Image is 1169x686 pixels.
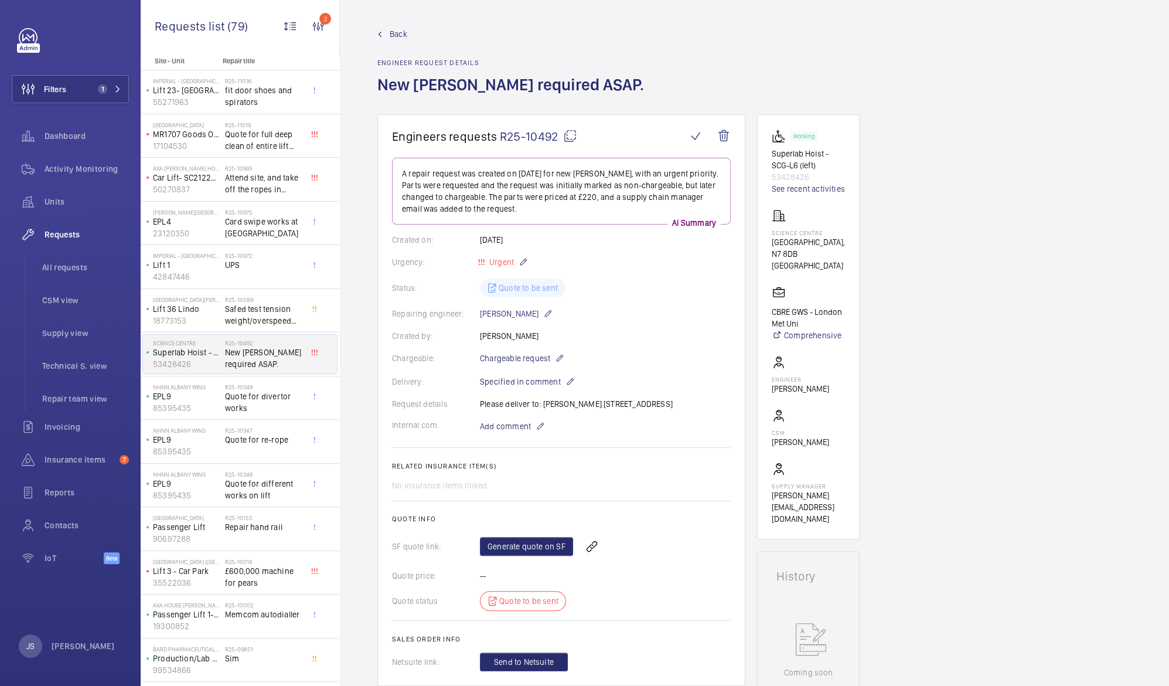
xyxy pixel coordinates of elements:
[153,252,220,259] p: Imperial - [GEOGRAPHIC_DATA]
[772,129,790,143] img: platform_lift.svg
[45,519,129,531] span: Contacts
[225,165,302,172] h2: R25-10993
[153,533,220,545] p: 90697288
[153,383,220,390] p: NHNN Albany Wing
[225,471,302,478] h2: R25-10346
[225,216,302,239] span: Card swipe works at [GEOGRAPHIC_DATA]
[153,209,220,216] p: [PERSON_NAME][GEOGRAPHIC_DATA] ([GEOGRAPHIC_DATA])
[667,217,721,229] p: AI Summary
[153,339,220,347] p: Science Centre
[153,577,220,589] p: 35522036
[225,609,302,620] span: Memcom autodialler
[120,455,129,464] span: 7
[45,487,129,498] span: Reports
[153,646,220,653] p: Bard Pharmaceuticals Limited
[153,96,220,108] p: 55271963
[392,635,731,643] h2: Sales order info
[153,84,220,96] p: Lift 23- [GEOGRAPHIC_DATA] Block (Passenger)
[225,478,302,501] span: Quote for different works on lift
[225,565,302,589] span: £600,000 machine for pears
[153,128,220,140] p: MR1707 Goods Only Lift (2FLR)
[225,383,302,390] h2: R25-10348
[153,446,220,457] p: 85395435
[225,84,302,108] span: fit door shoes and spirators
[153,565,220,577] p: Lift 3 - Car Park
[153,227,220,239] p: 23120350
[776,570,840,582] h1: History
[45,196,129,208] span: Units
[153,402,220,414] p: 85395435
[225,339,302,347] h2: R25-10492
[480,537,573,556] a: Generate quote on SF
[772,490,845,525] p: [PERSON_NAME][EMAIL_ADDRESS][DOMAIN_NAME]
[480,420,531,432] span: Add comment
[377,74,651,114] h1: New [PERSON_NAME] required ASAP.
[772,376,829,383] p: Engineer
[494,656,554,668] span: Send to Netsuite
[153,347,220,358] p: Superlab Hoist - SCG-L6 (left)
[225,77,302,84] h2: R25-11036
[153,390,220,402] p: EPL9
[42,393,129,405] span: Repair team view
[225,121,302,128] h2: R25-11019
[772,248,845,271] p: N7 8DB [GEOGRAPHIC_DATA]
[772,383,829,395] p: [PERSON_NAME]
[98,84,107,94] span: 1
[225,434,302,446] span: Quote for re-rope
[402,168,721,215] p: A repair request was created on [DATE] for new [PERSON_NAME], with an urgent priority. Parts were...
[153,184,220,195] p: 50270837
[153,121,220,128] p: [GEOGRAPHIC_DATA]
[225,252,302,259] h2: R25-10972
[153,216,220,227] p: EPL4
[153,77,220,84] p: Imperial - [GEOGRAPHIC_DATA]
[42,262,129,273] span: All requests
[42,327,129,339] span: Supply view
[153,296,220,303] p: [GEOGRAPHIC_DATA][PERSON_NAME]
[153,471,220,478] p: NHNN Albany Wing
[225,646,302,653] h2: R25-09851
[153,427,220,434] p: NHNN Albany Wing
[772,436,829,448] p: [PERSON_NAME]
[225,390,302,414] span: Quote for divertor works
[487,257,514,267] span: Urgent
[772,306,845,330] p: CBRE GWS - London Met Uni
[772,171,845,183] p: 53428426
[52,640,115,652] p: [PERSON_NAME]
[42,360,129,372] span: Technical S. view
[153,602,220,609] p: AXA House [PERSON_NAME]
[225,514,302,521] h2: R25-10155
[392,515,731,523] h2: Quote info
[225,128,302,152] span: Quote for full deep clean of entire lift and shaft NOT A CLEANDOWN
[153,609,220,620] p: Passenger Lift 1- SC21231 - LH
[500,129,577,144] span: R25-10492
[480,653,568,671] button: Send to Netsuite
[153,358,220,370] p: 53428426
[153,140,220,152] p: 17104530
[225,653,302,664] span: Sim
[223,57,300,65] p: Repair title
[153,664,220,676] p: 99534866
[155,19,227,33] span: Requests list
[45,229,129,240] span: Requests
[772,330,845,341] a: Comprehensive
[153,165,220,172] p: AXA [PERSON_NAME] House [GEOGRAPHIC_DATA]
[153,434,220,446] p: EPL9
[783,667,833,678] p: Coming soon
[225,521,302,533] span: Repair hand rail
[153,653,220,664] p: Production/Lab Lift (3FlR)
[225,296,302,303] h2: R25-10589
[392,462,731,470] h2: Related insurance item(s)
[141,57,218,65] p: Site - Unit
[153,490,220,501] p: 85395435
[225,259,302,271] span: UPS
[153,271,220,283] p: 42847446
[772,229,845,236] p: Science Centre
[44,83,66,95] span: Filters
[480,352,550,364] span: Chargeable request
[153,172,220,184] p: Car Lift- SC21222 (9FLR) 4VPA
[153,620,220,632] p: 19300852
[225,303,302,327] span: Safed test tension weight/overspeed governor
[772,183,845,195] a: See recent activities
[45,163,129,175] span: Activity Monitoring
[153,558,220,565] p: [GEOGRAPHIC_DATA] ([GEOGRAPHIC_DATA])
